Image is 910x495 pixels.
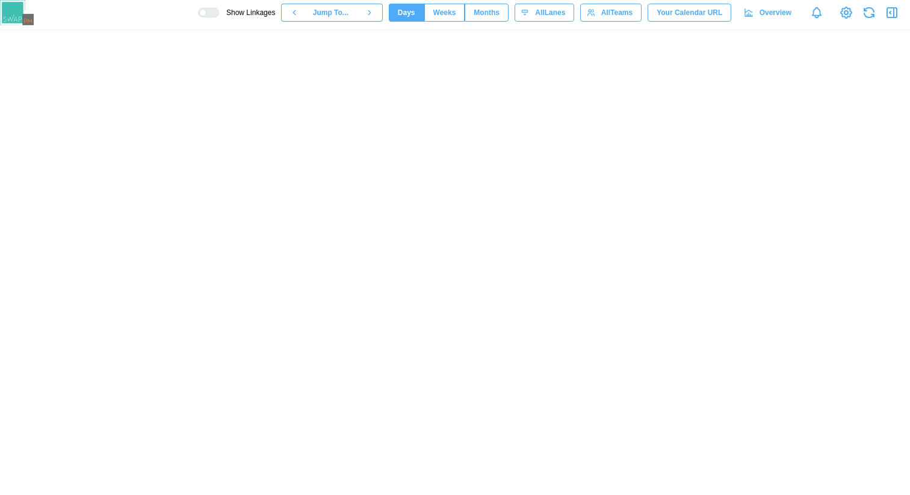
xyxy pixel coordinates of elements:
button: Open Drawer [884,4,900,21]
span: Weeks [433,4,456,21]
span: All Teams [601,4,633,21]
span: Your Calendar URL [657,4,722,21]
button: Days [389,4,424,22]
a: Notifications [806,2,827,23]
a: Overview [737,4,800,22]
button: Months [465,4,509,22]
button: Jump To... [307,4,356,22]
span: Show Linkages [219,8,275,17]
span: Days [398,4,415,21]
button: Weeks [424,4,465,22]
button: Your Calendar URL [648,4,731,22]
button: Refresh Grid [861,4,877,21]
span: Jump To... [313,4,348,21]
span: Overview [760,4,791,21]
span: All Lanes [535,4,565,21]
button: AllLanes [515,4,574,22]
a: View Project [838,4,855,21]
button: AllTeams [580,4,642,22]
span: Months [474,4,500,21]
